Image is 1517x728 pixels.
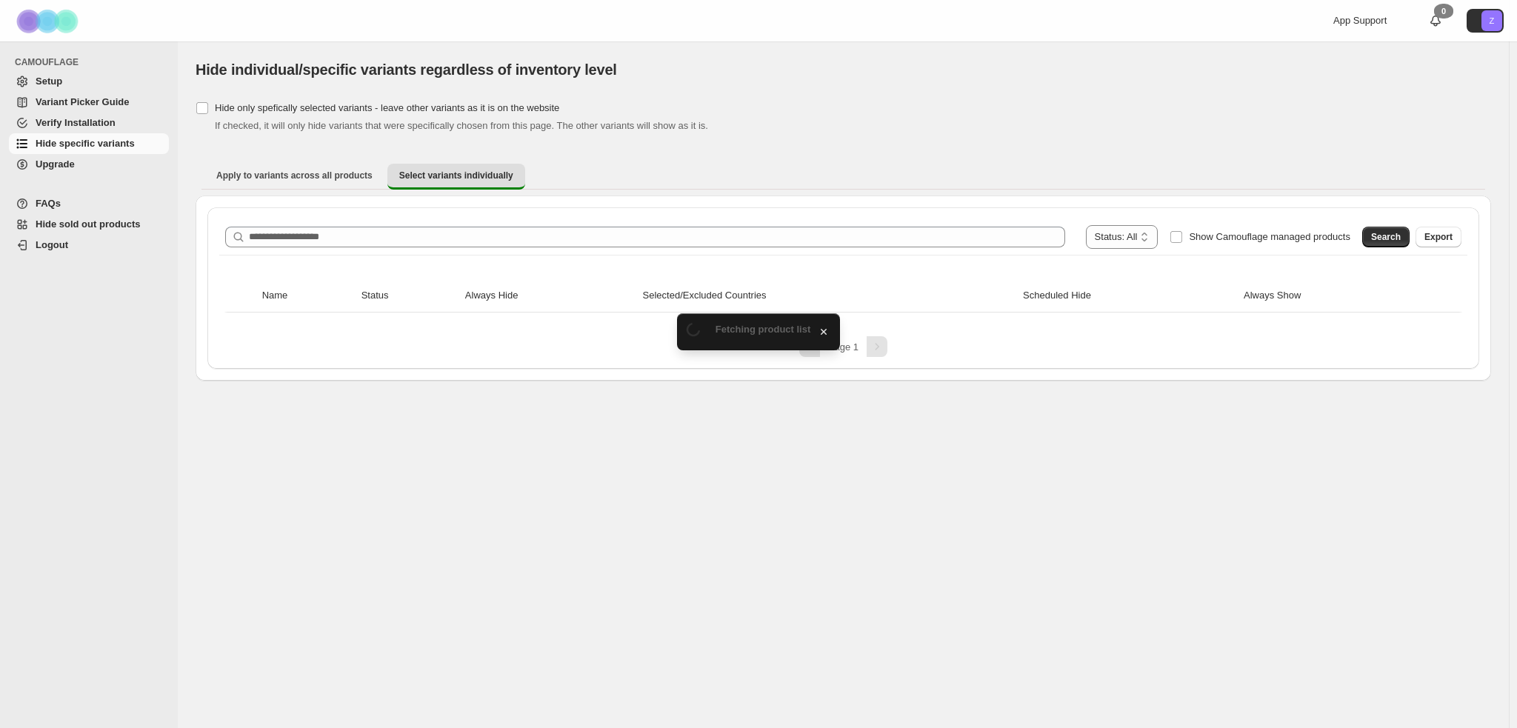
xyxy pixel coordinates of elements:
[1371,231,1401,243] span: Search
[1467,9,1504,33] button: Avatar with initials Z
[36,117,116,128] span: Verify Installation
[215,120,708,131] span: If checked, it will only hide variants that were specifically chosen from this page. The other va...
[36,158,75,170] span: Upgrade
[461,279,639,313] th: Always Hide
[9,92,169,113] a: Variant Picker Guide
[219,336,1467,357] nav: Pagination
[639,279,1019,313] th: Selected/Excluded Countries
[387,164,525,190] button: Select variants individually
[36,239,68,250] span: Logout
[196,196,1491,381] div: Select variants individually
[12,1,86,41] img: Camouflage
[36,76,62,87] span: Setup
[9,113,169,133] a: Verify Installation
[1362,227,1410,247] button: Search
[1424,231,1453,243] span: Export
[9,193,169,214] a: FAQs
[1416,227,1461,247] button: Export
[1490,16,1495,25] text: Z
[1333,15,1387,26] span: App Support
[215,102,559,113] span: Hide only spefically selected variants - leave other variants as it is on the website
[1189,231,1350,242] span: Show Camouflage managed products
[828,341,858,353] span: Page 1
[36,198,61,209] span: FAQs
[36,96,129,107] span: Variant Picker Guide
[357,279,461,313] th: Status
[399,170,513,181] span: Select variants individually
[204,164,384,187] button: Apply to variants across all products
[36,138,135,149] span: Hide specific variants
[1018,279,1239,313] th: Scheduled Hide
[216,170,373,181] span: Apply to variants across all products
[1428,13,1443,28] a: 0
[9,235,169,256] a: Logout
[9,133,169,154] a: Hide specific variants
[9,154,169,175] a: Upgrade
[1239,279,1429,313] th: Always Show
[9,71,169,92] a: Setup
[1481,10,1502,31] span: Avatar with initials Z
[1434,4,1453,19] div: 0
[196,61,617,78] span: Hide individual/specific variants regardless of inventory level
[258,279,357,313] th: Name
[716,324,811,335] span: Fetching product list
[15,56,170,68] span: CAMOUFLAGE
[36,218,141,230] span: Hide sold out products
[9,214,169,235] a: Hide sold out products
